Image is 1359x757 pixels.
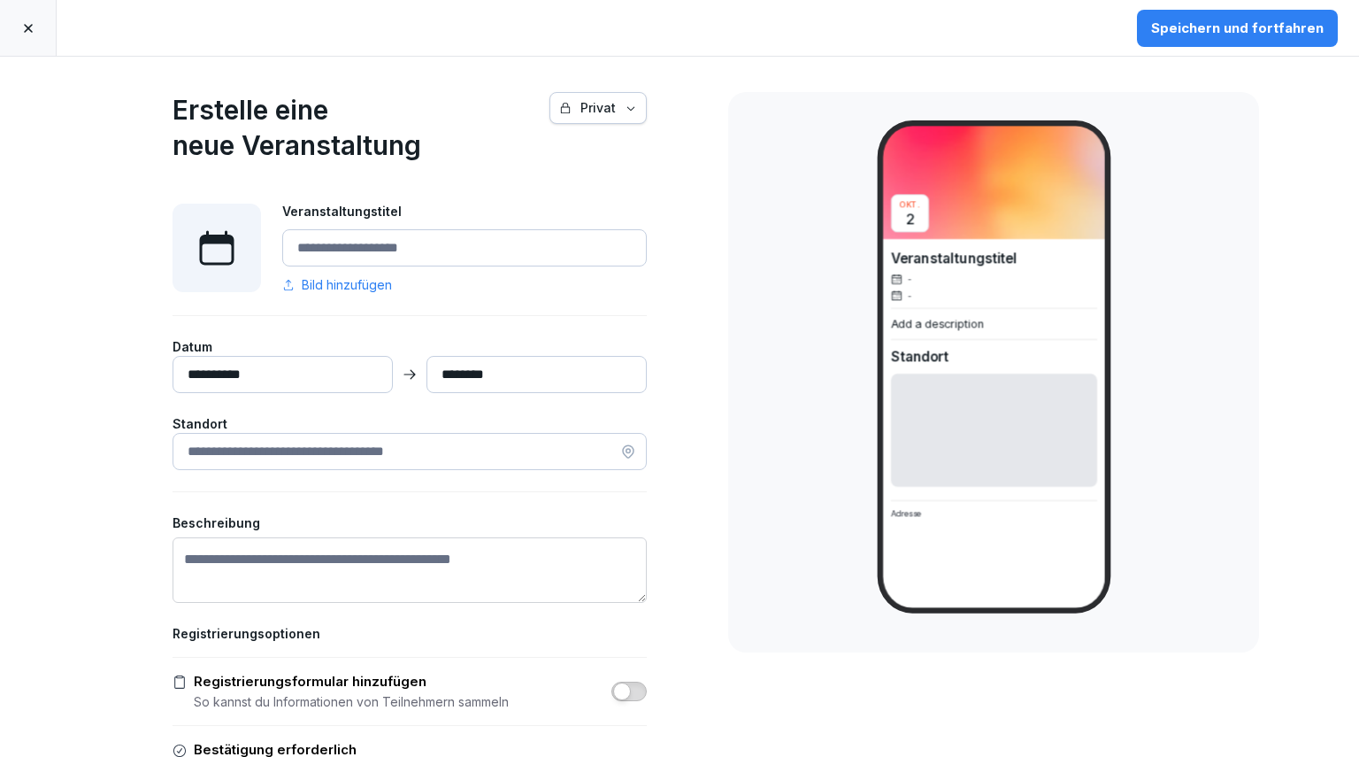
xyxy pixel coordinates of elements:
p: So kannst du Informationen von Teilnehmern sammeln [194,692,509,711]
p: - [908,290,911,301]
img: event-placeholder-image.png [883,126,1105,239]
p: Add a description [890,315,1096,332]
span: Veranstaltungstitel [282,204,402,219]
div: Speichern und fortfahren [1151,19,1324,38]
span: Standort [173,416,227,431]
label: Beschreibung [173,514,647,532]
p: Registrierungsformular hinzufügen [194,672,509,692]
p: Okt. [899,199,919,211]
h2: Standort [890,346,1096,367]
p: Adresse [890,507,1096,519]
span: Bild hinzufügen [302,275,392,294]
button: Speichern und fortfahren [1137,10,1338,47]
h1: Erstelle eine neue Veranstaltung [173,92,541,163]
div: Privat [559,98,637,118]
h2: Veranstaltungstitel [890,248,1096,268]
p: - [908,273,911,284]
p: 2 [905,212,913,228]
p: Registrierungsoptionen [173,624,647,643]
span: Datum [173,339,212,354]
